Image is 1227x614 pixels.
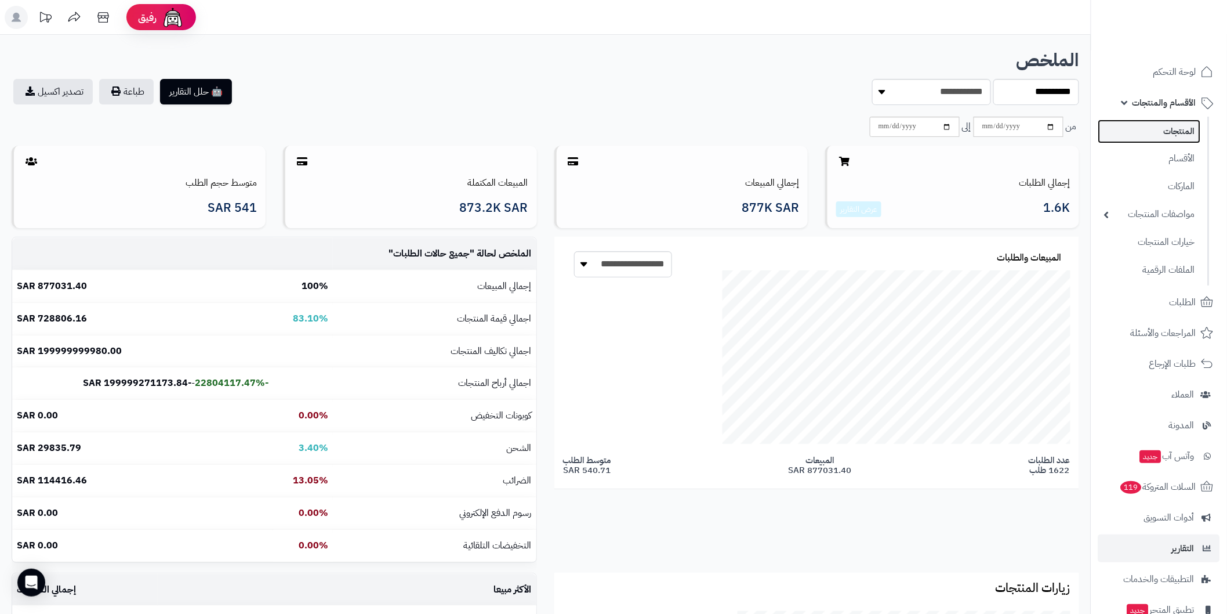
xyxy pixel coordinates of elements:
b: 0.00% [299,506,328,520]
span: رفيق [138,10,157,24]
a: طلبات الإرجاع [1098,350,1220,378]
td: إجمالي المبيعات [12,574,158,606]
span: 1.6K [1044,201,1070,218]
img: logo-2.png [1148,15,1216,39]
b: الملخص [1017,46,1079,74]
a: السلات المتروكة119 [1098,473,1220,501]
div: Open Intercom Messenger [17,569,45,597]
a: المنتجات [1098,120,1201,143]
b: 29835.79 SAR [17,441,81,455]
a: وآتس آبجديد [1098,442,1220,470]
h3: المبيعات والطلبات [997,253,1062,263]
a: عرض التقارير [840,203,877,215]
span: 541 SAR [208,201,257,215]
b: 877031.40 SAR [17,279,87,293]
a: أدوات التسويق [1098,504,1220,532]
span: الأقسام والمنتجات [1132,95,1196,111]
a: متوسط حجم الطلب [186,176,257,190]
b: -22804117.47% [195,376,268,390]
span: الطلبات [1170,294,1196,310]
a: تحديثات المنصة [31,6,60,32]
td: إجمالي المبيعات [333,270,536,302]
a: المدونة [1098,411,1220,439]
img: ai-face.png [161,6,184,29]
b: 0.00% [299,539,328,552]
td: اجمالي تكاليف المنتجات [333,335,536,367]
a: خيارات المنتجات [1098,230,1201,255]
b: 0.00 SAR [17,539,58,552]
span: العملاء [1172,387,1195,403]
span: أدوات التسويق [1144,510,1195,526]
td: الضرائب [333,465,536,497]
td: رسوم الدفع الإلكتروني [333,497,536,529]
span: المبيعات 877031.40 SAR [788,456,851,475]
span: لوحة التحكم [1153,64,1196,80]
span: 119 [1120,481,1142,494]
span: 877K SAR [742,201,799,215]
span: السلات المتروكة [1120,479,1196,495]
td: - [12,367,273,399]
b: 3.40% [299,441,328,455]
a: تصدير اكسيل [13,79,93,104]
span: التقارير [1172,540,1195,557]
a: مواصفات المنتجات [1098,202,1201,227]
b: 0.00 SAR [17,409,58,422]
span: وآتس آب [1139,448,1195,464]
td: الملخص لحالة " " [333,238,536,270]
h3: زيارات المنتجات [563,582,1071,595]
span: المراجعات والأسئلة [1131,325,1196,341]
b: 0.00% [299,409,328,422]
a: التقارير [1098,534,1220,562]
span: المدونة [1169,417,1195,434]
b: 0.00 SAR [17,506,58,520]
a: المراجعات والأسئلة [1098,319,1220,347]
span: 873.2K SAR [460,201,528,215]
a: إجمالي المبيعات [745,176,799,190]
a: الأقسام [1098,146,1201,171]
td: كوبونات التخفيض [333,400,536,432]
a: الماركات [1098,174,1201,199]
span: جديد [1140,450,1161,463]
a: إجمالي الطلبات [1019,176,1070,190]
a: الطلبات [1098,288,1220,316]
a: العملاء [1098,381,1220,409]
b: -199999271173.84 SAR [83,376,191,390]
b: 199999999980.00 SAR [17,344,122,358]
span: طلبات الإرجاع [1149,356,1196,372]
span: من [1066,120,1077,133]
td: اجمالي قيمة المنتجات [333,303,536,335]
span: متوسط الطلب 540.71 SAR [563,456,611,475]
b: 13.05% [293,474,328,487]
span: إلى [962,120,971,133]
a: لوحة التحكم [1098,58,1220,86]
b: 100% [302,279,328,293]
span: جميع حالات الطلبات [394,247,470,261]
span: التطبيقات والخدمات [1124,571,1195,587]
a: التطبيقات والخدمات [1098,565,1220,593]
button: طباعة [99,79,154,104]
a: الملفات الرقمية [1098,258,1201,283]
b: 114416.46 SAR [17,474,87,487]
button: 🤖 حلل التقارير [160,79,232,104]
td: اجمالي أرباح المنتجات [333,367,536,399]
b: 728806.16 SAR [17,312,87,326]
td: التخفيضات التلقائية [333,530,536,562]
td: الشحن [333,432,536,464]
a: المبيعات المكتملة [468,176,528,190]
b: 83.10% [293,312,328,326]
td: الأكثر مبيعا [158,574,536,606]
span: عدد الطلبات 1622 طلب [1029,456,1070,475]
